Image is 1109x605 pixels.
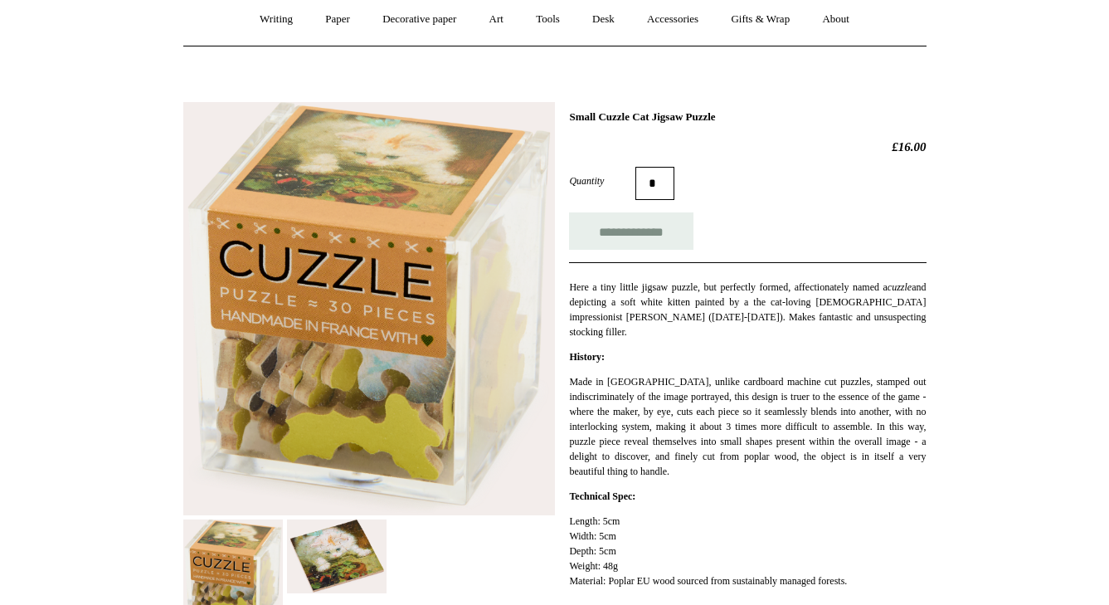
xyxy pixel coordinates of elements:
[569,514,926,588] p: Length: 5cm Width: 5cm Depth: 5cm Weight: 48g Material: Poplar EU wood sourced from sustainably m...
[183,102,555,515] img: Small Cuzzle Cat Jigsaw Puzzle
[569,173,635,188] label: Quantity
[569,374,926,479] p: Made in [GEOGRAPHIC_DATA], unlike cardboard machine cut puzzles, stamped out indiscriminately of ...
[569,110,926,124] h1: Small Cuzzle Cat Jigsaw Puzzle
[569,351,605,363] strong: History:
[287,520,387,594] img: Small Cuzzle Cat Jigsaw Puzzle
[888,281,912,293] em: cuzzle
[569,139,926,154] h2: £16.00
[569,280,926,339] p: Here a tiny little jigsaw puzzle, but perfectly formed, affectionately named a and depicting a so...
[569,490,635,502] strong: Technical Spec:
